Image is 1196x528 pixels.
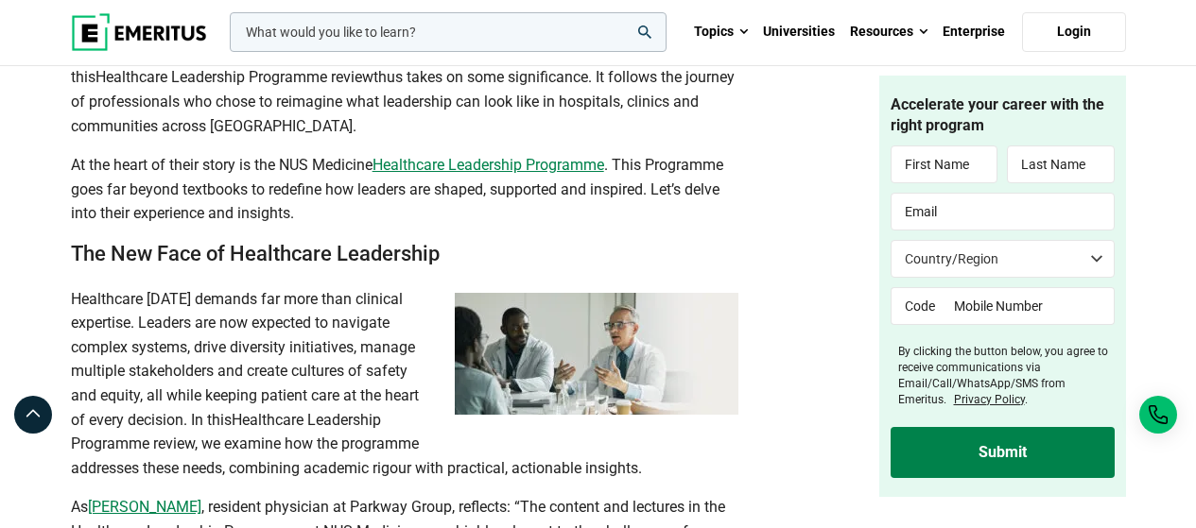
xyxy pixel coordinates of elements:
[71,498,88,516] span: As
[71,290,419,429] span: Healthcare [DATE] demands far more than clinical expertise. Leaders are now expected to navigate ...
[1022,12,1126,52] a: Login
[71,156,723,222] span: . This Programme goes far beyond textbooks to redefine how leaders are shaped, supported and insp...
[71,434,642,477] span: , we examine how the programme addresses these needs, combining academic rigour with practical, a...
[230,12,667,52] input: woocommerce-product-search-field-0
[891,194,1115,231] input: Email
[898,345,1115,408] label: By clicking the button below, you agree to receive communications via Email/Call/WhatsApp/SMS fro...
[891,146,998,184] input: First Name
[373,156,604,174] a: Healthcare Leadership Programme
[954,393,1025,406] a: Privacy Policy
[71,241,738,268] h2: The New Face of Healthcare Leadership
[891,288,941,326] input: Code
[88,498,201,516] a: [PERSON_NAME]
[891,241,1115,279] select: Country
[1007,146,1115,184] input: Last Name
[891,427,1115,478] input: Submit
[71,156,373,174] span: At the heart of their story is the NUS Medicine
[891,94,1115,137] h4: Accelerate your career with the right program
[941,288,1115,326] input: Mobile Number
[71,68,735,134] span: thus takes on some significance. It follows the journey of professionals who chose to reimagine w...
[95,68,373,86] span: Healthcare Leadership Programme review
